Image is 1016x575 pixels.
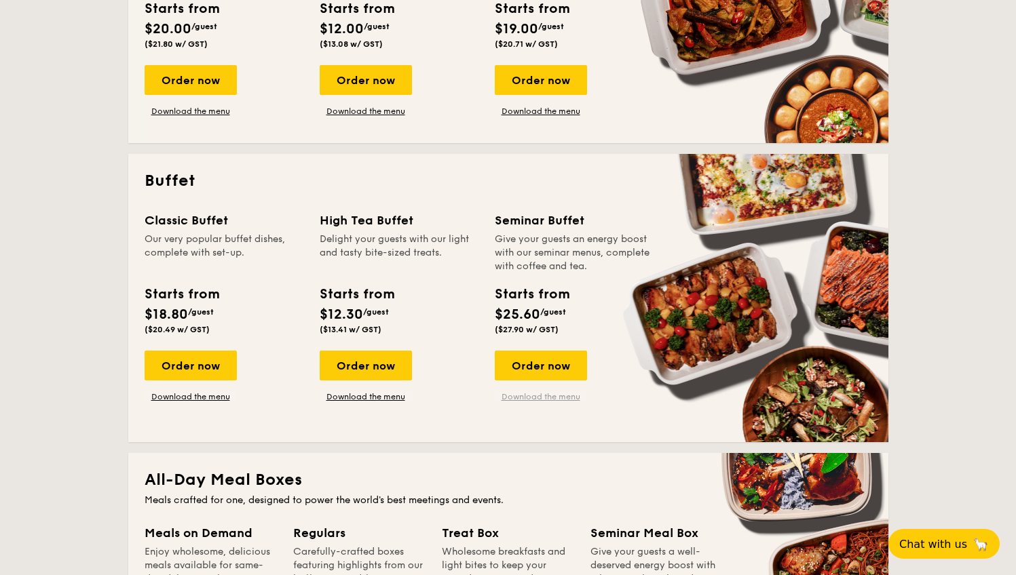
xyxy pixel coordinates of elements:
[495,65,587,95] div: Order now
[495,391,587,402] a: Download the menu
[145,211,303,230] div: Classic Buffet
[495,284,569,304] div: Starts from
[145,469,872,491] h2: All-Day Meal Boxes
[364,22,390,31] span: /guest
[320,21,364,37] span: $12.00
[145,494,872,507] div: Meals crafted for one, designed to power the world's best meetings and events.
[495,211,654,230] div: Seminar Buffet
[320,211,478,230] div: High Tea Buffet
[145,306,188,323] span: $18.80
[145,325,210,334] span: ($20.49 w/ GST)
[191,22,217,31] span: /guest
[320,106,412,117] a: Download the menu
[538,22,564,31] span: /guest
[442,523,574,542] div: Treat Box
[145,65,237,95] div: Order now
[495,306,540,323] span: $25.60
[293,523,426,542] div: Regulars
[320,325,381,334] span: ($13.41 w/ GST)
[320,351,412,380] div: Order now
[888,529,1000,559] button: Chat with us🦙
[145,523,277,542] div: Meals on Demand
[320,391,412,402] a: Download the menu
[495,325,559,334] span: ($27.90 w/ GST)
[899,538,967,551] span: Chat with us
[495,106,587,117] a: Download the menu
[320,306,363,323] span: $12.30
[590,523,723,542] div: Seminar Meal Box
[320,233,478,273] div: Delight your guests with our light and tasty bite-sized treats.
[363,307,389,317] span: /guest
[188,307,214,317] span: /guest
[145,21,191,37] span: $20.00
[145,391,237,402] a: Download the menu
[145,233,303,273] div: Our very popular buffet dishes, complete with set-up.
[145,170,872,192] h2: Buffet
[973,536,989,552] span: 🦙
[495,21,538,37] span: $19.00
[320,284,394,304] div: Starts from
[495,39,558,49] span: ($20.71 w/ GST)
[145,284,219,304] div: Starts from
[320,65,412,95] div: Order now
[145,351,237,380] div: Order now
[540,307,566,317] span: /guest
[495,233,654,273] div: Give your guests an energy boost with our seminar menus, complete with coffee and tea.
[145,39,208,49] span: ($21.80 w/ GST)
[145,106,237,117] a: Download the menu
[320,39,383,49] span: ($13.08 w/ GST)
[495,351,587,380] div: Order now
